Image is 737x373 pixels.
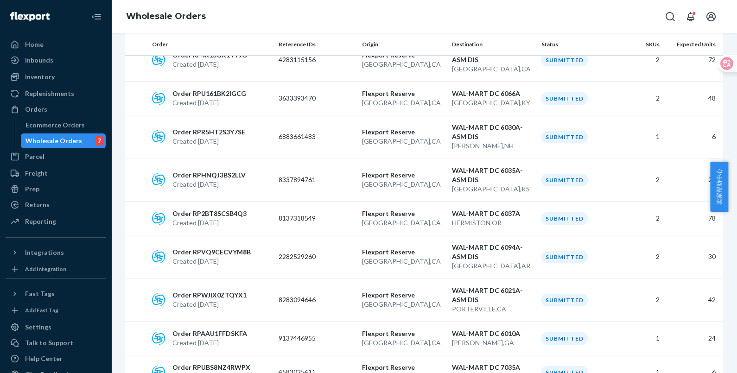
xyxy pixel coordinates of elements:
a: Inventory [6,70,106,84]
p: WAL-MART DC 7035A [452,363,534,372]
p: Order RPR5HT2S3Y7SE [172,127,245,137]
p: WAL-MART DC 6021A-ASM DIS [452,286,534,304]
p: Flexport Reserve [362,363,445,372]
button: Open Search Box [661,7,680,26]
a: Ecommerce Orders [21,118,106,133]
p: [GEOGRAPHIC_DATA] , CA [362,257,445,266]
p: Flexport Reserve [362,171,445,180]
p: Flexport Reserve [362,291,445,300]
p: 6883661483 [279,132,353,141]
div: Reporting [25,217,56,226]
td: 24 [663,158,723,202]
p: Flexport Reserve [362,127,445,137]
td: 2 [622,158,663,202]
p: [GEOGRAPHIC_DATA] , CA [362,60,445,69]
td: 78 [663,202,723,235]
div: Help Center [25,354,63,363]
p: Order RPAAU1FFDSKFA [172,329,247,338]
div: Submitted [541,92,588,105]
div: Freight [25,169,48,178]
td: 72 [663,38,723,82]
img: sps-commerce logo [152,293,165,306]
p: [PERSON_NAME] , NH [452,141,534,151]
td: 42 [663,278,723,322]
a: Talk to Support [6,335,106,350]
p: 8137318549 [279,214,353,223]
p: Order RPU161BK2IGCG [172,89,246,98]
p: 4283115156 [279,55,353,64]
div: Inbounds [25,56,53,65]
img: sps-commerce logo [152,173,165,186]
div: Fast Tags [25,289,55,298]
a: Replenishments [6,86,106,101]
p: Created [DATE] [172,300,247,309]
p: WAL-MART DC 6030A-ASM DIS [452,123,534,141]
a: Reporting [6,214,106,229]
th: Expected Units [663,33,723,56]
td: 48 [663,82,723,115]
a: Prep [6,182,106,196]
p: Order RP2BT8SCSB4Q3 [172,209,247,218]
p: Flexport Reserve [362,209,445,218]
th: Origin [358,33,448,56]
a: Orders [6,102,106,117]
td: 24 [663,322,723,355]
div: Integrations [25,248,64,257]
p: Flexport Reserve [362,329,445,338]
ol: breadcrumbs [119,3,213,30]
div: Parcel [25,152,44,161]
p: 8283094646 [279,295,353,304]
div: Returns [25,200,50,209]
div: Wholesale Orders [25,136,82,145]
th: Status [538,33,622,56]
button: 卖家帮助中心 [710,162,728,212]
div: Orders [25,105,47,114]
td: 2 [622,202,663,235]
a: Settings [6,320,106,335]
div: Replenishments [25,89,74,98]
th: SKUs [622,33,663,56]
img: sps-commerce logo [152,130,165,143]
p: Created [DATE] [172,137,245,146]
p: 8337894761 [279,175,353,184]
div: Home [25,40,44,49]
p: [GEOGRAPHIC_DATA] , KY [452,98,534,107]
td: 2 [622,235,663,278]
a: Home [6,37,106,52]
img: sps-commerce logo [152,212,165,225]
div: 7 [95,136,103,145]
div: Ecommerce Orders [25,120,85,130]
p: [GEOGRAPHIC_DATA] , CA [362,218,445,228]
p: Flexport Reserve [362,89,445,98]
p: Order RPUBS8NZ4RWPX [172,363,250,372]
div: Settings [25,322,51,332]
a: Add Integration [6,264,106,275]
p: [GEOGRAPHIC_DATA] , CA [362,137,445,146]
p: [GEOGRAPHIC_DATA] , CA [362,180,445,189]
p: Created [DATE] [172,98,246,107]
div: Submitted [541,332,588,345]
p: WAL-MART DC 6037A [452,209,534,218]
p: [GEOGRAPHIC_DATA] , CA [362,98,445,107]
a: Returns [6,197,106,212]
div: Submitted [541,54,588,66]
div: Add Integration [25,265,66,273]
a: Wholesale Orders [126,11,206,21]
div: Talk to Support [25,338,73,348]
button: Open account menu [702,7,720,26]
button: Close Navigation [87,7,106,26]
td: 2 [622,82,663,115]
p: Created [DATE] [172,180,246,189]
td: 1 [622,322,663,355]
p: [GEOGRAPHIC_DATA] , CA [452,64,534,74]
a: Wholesale Orders7 [21,133,106,148]
img: Flexport logo [10,12,50,21]
th: Order [148,33,275,56]
p: [GEOGRAPHIC_DATA] , KS [452,184,534,194]
button: Open notifications [681,7,700,26]
td: 2 [622,38,663,82]
div: Submitted [541,174,588,186]
div: Submitted [541,131,588,143]
a: Add Fast Tag [6,305,106,316]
